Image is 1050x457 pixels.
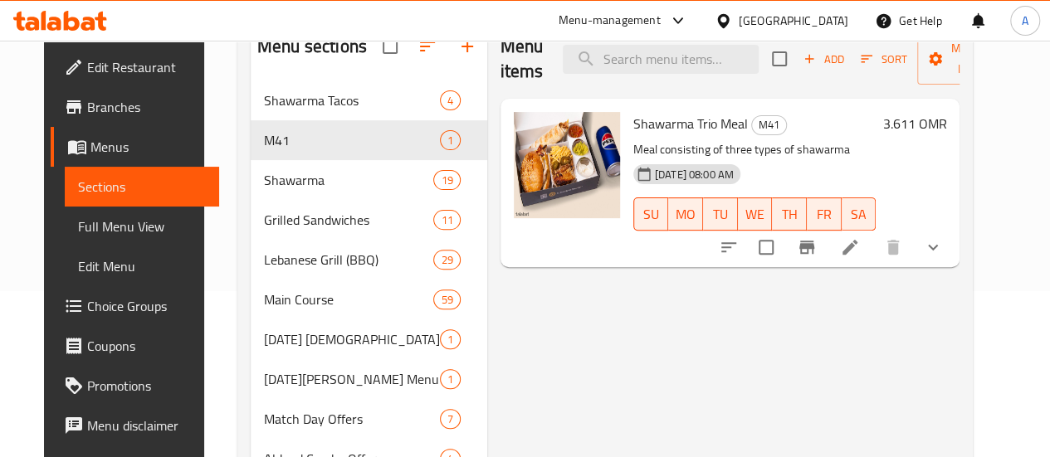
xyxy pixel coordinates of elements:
span: 4 [441,93,460,109]
span: SA [848,202,870,226]
h6: 3.611 OMR [882,112,946,135]
a: Choice Groups [51,286,219,326]
span: Edit Restaurant [87,57,206,77]
span: 29 [434,252,459,268]
a: Edit menu item [840,237,860,257]
a: Sections [65,167,219,207]
div: Shawarma Tacos4 [251,80,487,120]
span: 1 [441,133,460,148]
button: SA [842,197,877,231]
button: MO [668,197,703,231]
div: [GEOGRAPHIC_DATA] [739,12,848,30]
div: Shawarma Tacos [264,90,440,110]
a: Promotions [51,366,219,406]
a: Menu disclaimer [51,406,219,445]
span: Grilled Sandwiches [264,210,433,230]
span: 59 [434,292,459,308]
button: TH [772,197,807,231]
button: Branch-specific-item [787,227,827,267]
div: M411 [251,120,487,160]
span: MO [675,202,696,226]
a: Coupons [51,326,219,366]
span: FR [813,202,835,226]
button: WE [738,197,773,231]
div: items [440,409,461,429]
button: show more [913,227,953,267]
button: delete [873,227,913,267]
h2: Menu items [501,34,544,84]
svg: Show Choices [923,237,943,257]
a: Menus [51,127,219,167]
span: 19 [434,173,459,188]
span: Select to update [749,230,784,265]
div: Lebanese Grill (BBQ)29 [251,240,487,280]
div: items [440,130,461,150]
span: Shawarma Trio Meal [633,111,748,136]
div: Ramadan Iftar Menu [264,329,440,349]
span: Sort sections [408,27,447,66]
button: Sort [857,46,911,72]
span: 11 [434,212,459,228]
div: items [433,170,460,190]
span: Sections [78,177,206,197]
div: Shawarma19 [251,160,487,200]
span: WE [745,202,766,226]
span: Add item [797,46,850,72]
span: 1 [441,332,460,348]
span: Branches [87,97,206,117]
span: 7 [441,411,460,427]
div: items [440,90,461,110]
button: sort-choices [709,227,749,267]
div: items [433,289,460,309]
span: Shawarma [264,170,433,190]
button: FR [807,197,842,231]
span: TU [710,202,731,226]
span: A [1022,12,1028,30]
span: [DATE][PERSON_NAME] Menu [264,369,440,389]
div: items [433,210,460,230]
span: [DATE] [DEMOGRAPHIC_DATA] Menu [264,329,440,349]
span: TH [779,202,800,226]
div: Ramadan Sahour Menu [264,369,440,389]
span: Sort items [850,46,917,72]
button: SU [633,197,669,231]
span: Choice Groups [87,296,206,316]
button: TU [703,197,738,231]
span: 1 [441,372,460,387]
span: M41 [752,115,786,134]
span: Menu disclaimer [87,416,206,435]
span: Select section [762,41,797,76]
span: Match Day Offers [264,409,440,429]
button: Add [797,46,850,72]
span: Coupons [87,336,206,356]
span: SU [641,202,662,226]
div: items [433,250,460,270]
div: Main Course59 [251,280,487,319]
div: M41 [751,115,787,135]
span: M41 [264,130,440,150]
span: Sort [861,50,906,69]
span: Main Course [264,289,433,309]
div: [DATE][PERSON_NAME] Menu1 [251,359,487,399]
a: Edit Menu [65,246,219,286]
button: Add section [447,27,487,66]
div: Lebanese Grill (BBQ) [264,250,433,270]
a: Full Menu View [65,207,219,246]
a: Branches [51,87,219,127]
img: Shawarma Trio Meal [514,112,620,218]
span: Add [801,50,846,69]
h2: Menu sections [257,34,367,59]
div: items [440,369,461,389]
button: Manage items [917,33,1028,85]
span: Select all sections [373,29,408,64]
span: [DATE] 08:00 AM [648,167,740,182]
div: [DATE] [DEMOGRAPHIC_DATA] Menu1 [251,319,487,359]
span: Manage items [930,38,1015,80]
div: Match Day Offers7 [251,399,487,439]
a: Edit Restaurant [51,47,219,87]
span: Edit Menu [78,256,206,276]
